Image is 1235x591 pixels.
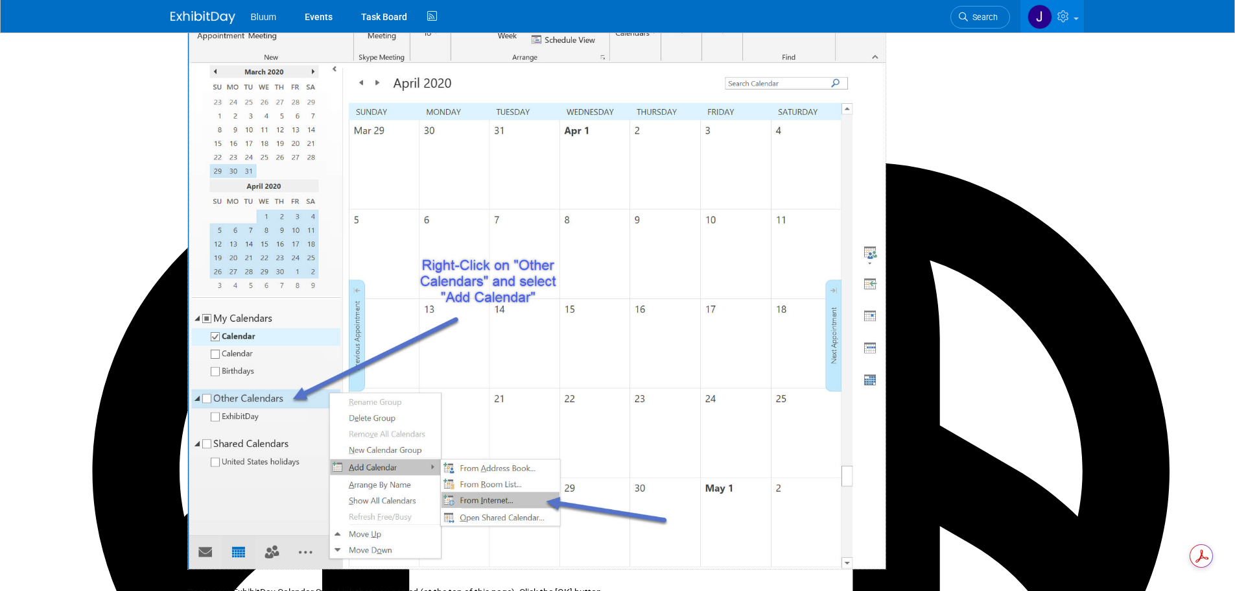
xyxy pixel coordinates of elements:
[1028,5,1052,29] img: Joel Ryan
[968,12,998,22] span: Search
[251,12,277,22] span: Bluum
[950,6,1010,29] a: Search
[171,11,235,24] img: ExhibitDay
